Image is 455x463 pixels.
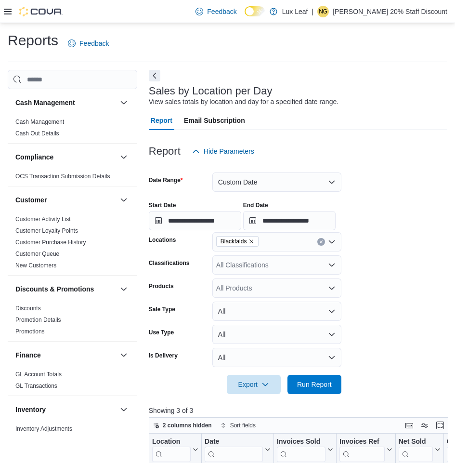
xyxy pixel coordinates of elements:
button: Customer [118,194,130,206]
button: Cash Management [118,97,130,108]
button: All [212,325,341,344]
button: Compliance [15,152,116,162]
span: Customer Queue [15,250,59,258]
span: GL Transactions [15,382,57,390]
h3: Compliance [15,152,53,162]
span: 2 columns hidden [163,422,212,429]
div: Customer [8,213,137,275]
span: Cash Management [15,118,64,126]
label: Is Delivery [149,352,178,359]
a: Customer Activity List [15,216,71,223]
button: Invoices Ref [339,437,392,462]
div: Discounts & Promotions [8,303,137,341]
div: Invoices Ref [339,437,384,447]
a: Promotions [15,328,45,335]
span: Run Report [297,380,332,389]
div: Finance [8,369,137,396]
span: Feedback [79,39,109,48]
div: Cash Management [8,116,137,143]
button: Hide Parameters [188,142,258,161]
button: Discounts & Promotions [15,284,116,294]
span: Email Subscription [184,111,245,130]
span: Blackfalds [221,237,247,246]
span: Sort fields [230,422,256,429]
a: OCS Transaction Submission Details [15,173,110,180]
span: Customer Purchase History [15,238,86,246]
p: [PERSON_NAME] 20% Staff Discount [333,6,447,17]
button: Cash Management [15,98,116,107]
a: Cash Management [15,119,64,125]
button: Discounts & Promotions [118,283,130,295]
div: View sales totals by location and day for a specified date range. [149,97,338,107]
span: OCS Transaction Submission Details [15,172,110,180]
span: Discounts [15,304,41,312]
div: Location [152,437,191,447]
button: Open list of options [328,261,336,269]
button: Open list of options [328,238,336,246]
p: Showing 3 of 3 [149,406,452,415]
button: Compliance [118,151,130,163]
button: All [212,348,341,367]
label: Date Range [149,176,183,184]
a: Promotion Details [15,317,61,323]
label: Products [149,282,174,290]
h3: Customer [15,195,47,205]
input: Press the down key to open a popover containing a calendar. [149,211,241,230]
button: Keyboard shortcuts [403,420,415,431]
div: Date [205,437,263,447]
button: Custom Date [212,172,341,192]
button: Inventory [15,405,116,414]
button: Open list of options [328,284,336,292]
a: New Customers [15,262,56,269]
button: Inventory [118,404,130,415]
button: Remove Blackfalds from selection in this group [248,238,254,244]
h3: Report [149,146,181,157]
span: Feedback [207,7,236,16]
button: Finance [118,349,130,361]
button: Run Report [287,375,341,394]
div: Invoices Sold [277,437,325,462]
div: Location [152,437,191,462]
h3: Finance [15,350,41,360]
a: Discounts [15,305,41,312]
label: Start Date [149,201,176,209]
h1: Reports [8,31,58,50]
button: Export [227,375,281,394]
div: Compliance [8,171,137,186]
div: Net Sold [399,437,433,447]
div: Date [205,437,263,462]
span: Export [233,375,275,394]
button: Next [149,70,160,81]
span: Promotion Details [15,316,61,324]
button: Display options [419,420,430,431]
a: Cash Out Details [15,130,59,137]
div: Nicole Gorgichuk 20% Staff Discount [317,6,329,17]
button: Net Sold [399,437,441,462]
label: Sale Type [149,305,175,313]
label: Locations [149,236,176,244]
input: Press the down key to open a popover containing a calendar. [243,211,336,230]
button: Clear input [317,238,325,246]
span: Blackfalds [216,236,259,247]
span: Hide Parameters [204,146,254,156]
h3: Discounts & Promotions [15,284,94,294]
label: Classifications [149,259,190,267]
h3: Sales by Location per Day [149,85,273,97]
span: Inventory Adjustments [15,425,72,433]
div: Invoices Sold [277,437,325,447]
a: Feedback [192,2,240,21]
img: Cova [19,7,63,16]
button: All [212,302,341,321]
div: Invoices Ref [339,437,384,462]
button: Finance [15,350,116,360]
span: Customer Activity List [15,215,71,223]
label: End Date [243,201,268,209]
a: Customer Queue [15,251,59,257]
button: Customer [15,195,116,205]
a: Customer Loyalty Points [15,227,78,234]
button: Invoices Sold [277,437,333,462]
input: Dark Mode [245,6,265,16]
